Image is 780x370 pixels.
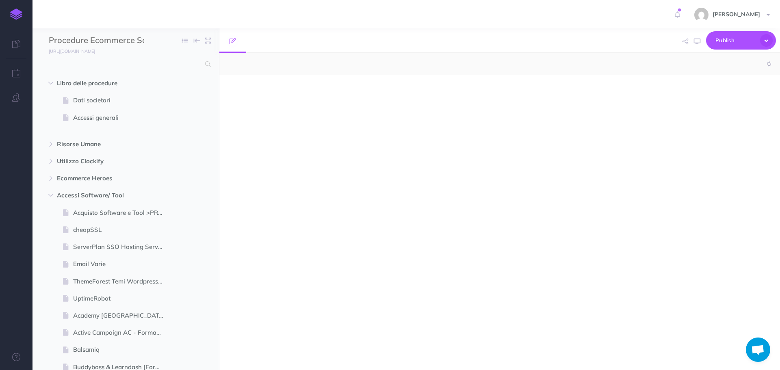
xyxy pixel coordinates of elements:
[57,190,160,200] span: Accessi Software/ Tool
[49,57,200,71] input: Search
[32,47,103,55] a: [URL][DOMAIN_NAME]
[49,35,144,47] input: Documentation Name
[73,225,170,235] span: cheapSSL
[73,242,170,252] span: ServerPlan SSO Hosting Server Domini
[57,139,160,149] span: Risorse Umane
[49,48,95,54] small: [URL][DOMAIN_NAME]
[10,9,22,20] img: logo-mark.svg
[73,113,170,123] span: Accessi generali
[57,173,160,183] span: Ecommerce Heroes
[73,311,170,320] span: Academy [GEOGRAPHIC_DATA]
[73,294,170,303] span: UptimeRobot
[73,259,170,269] span: Email Varie
[746,338,770,362] a: Aprire la chat
[715,34,756,47] span: Publish
[73,95,170,105] span: Dati societari
[73,345,170,355] span: Balsamiq
[708,11,764,18] span: [PERSON_NAME]
[706,31,776,50] button: Publish
[694,8,708,22] img: e87add64f3cafac7edbf2794c21eb1e1.jpg
[73,328,170,338] span: Active Campaign AC - Formazione
[57,78,160,88] span: Libro delle procedure
[73,277,170,286] span: ThemeForest Temi Wordpress Prestashop Envato
[57,156,160,166] span: Utilizzo Clockify
[73,208,170,218] span: Acquisto Software e Tool >PROCEDURA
